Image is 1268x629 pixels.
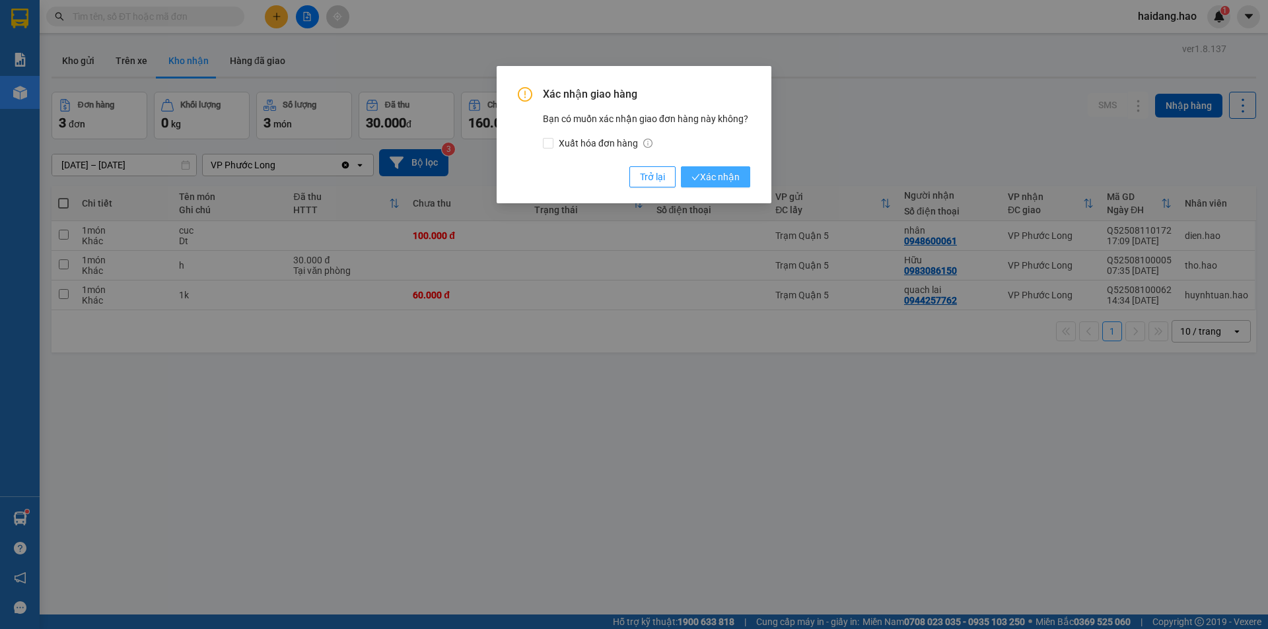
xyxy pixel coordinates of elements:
[681,166,750,187] button: checkXác nhận
[553,136,658,150] span: Xuất hóa đơn hàng
[543,87,750,102] span: Xác nhận giao hàng
[640,170,665,184] span: Trở lại
[518,87,532,102] span: exclamation-circle
[629,166,676,187] button: Trở lại
[543,112,750,150] div: Bạn có muốn xác nhận giao đơn hàng này không?
[643,139,652,148] span: info-circle
[691,170,740,184] span: Xác nhận
[691,173,700,182] span: check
